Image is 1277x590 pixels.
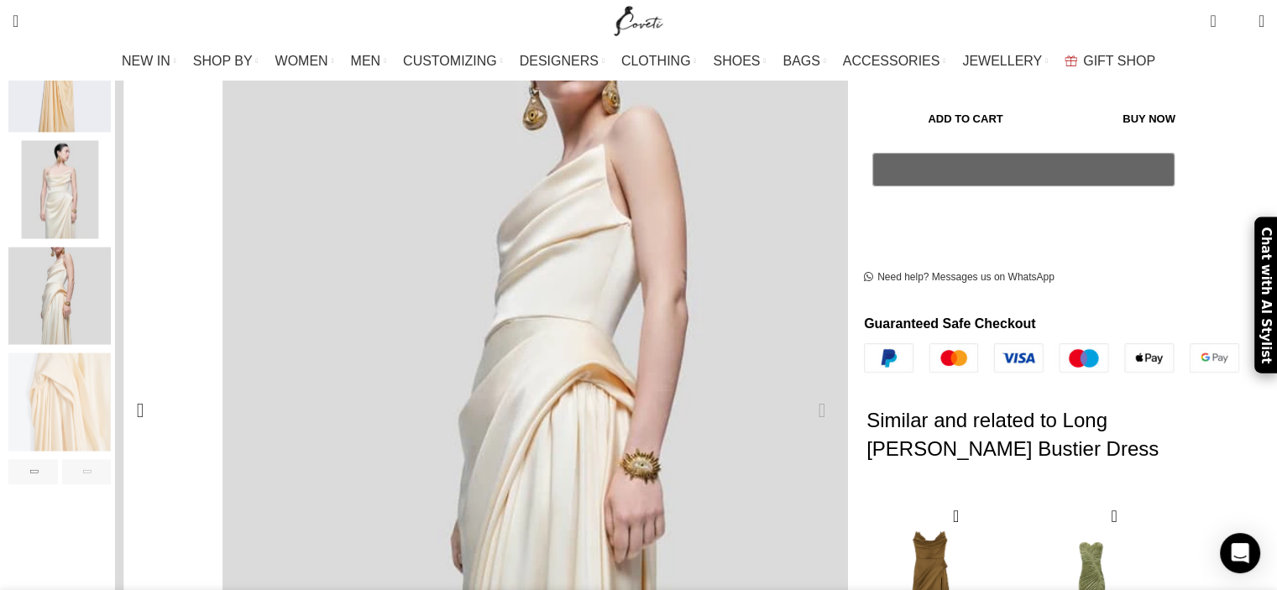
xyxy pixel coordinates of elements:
[864,316,1036,331] strong: Guaranteed Safe Checkout
[864,271,1055,285] a: Need help? Messages us on WhatsApp
[1233,17,1245,29] span: 0
[275,44,334,78] a: WOMEN
[8,353,111,452] img: Long Stoup Bustier Dress - Image 6
[8,247,111,353] div: 5 / 6
[843,44,946,78] a: ACCESSORIES
[843,53,940,69] span: ACCESSORIES
[403,53,497,69] span: CUSTOMIZING
[122,44,176,78] a: NEW IN
[8,247,111,345] img: Long Stoup Bustier Dress - Image 5
[351,44,386,78] a: MEN
[8,34,111,141] div: 3 / 6
[621,53,691,69] span: CLOTHING
[119,389,161,431] div: Previous slide
[962,53,1042,69] span: JEWELLERY
[1229,4,1246,38] div: My Wishlist
[864,343,1239,373] img: guaranteed-safe-checkout-bordered.j
[1220,533,1260,573] div: Open Intercom Messenger
[869,196,1178,237] iframe: Secure express checkout frame
[713,53,760,69] span: SHOES
[520,53,599,69] span: DESIGNERS
[351,53,381,69] span: MEN
[4,44,1273,78] div: Main navigation
[1067,102,1231,137] button: Buy now
[1065,44,1155,78] a: GIFT SHOP
[193,44,259,78] a: SHOP BY
[1083,53,1155,69] span: GIFT SHOP
[193,53,253,69] span: SHOP BY
[872,102,1059,137] button: Add to cart
[62,459,112,484] div: Next slide
[1201,4,1224,38] a: 0
[8,34,111,133] img: Schiaparelli gown
[801,389,843,431] div: Next slide
[122,53,170,69] span: NEW IN
[8,140,111,238] img: Schiaparelli designer
[520,44,604,78] a: DESIGNERS
[782,44,825,78] a: BAGS
[945,506,966,527] a: Quick view
[4,4,27,38] a: Search
[275,53,328,69] span: WOMEN
[1212,8,1224,21] span: 0
[962,44,1048,78] a: JEWELLERY
[8,140,111,247] div: 4 / 6
[8,353,111,460] div: 6 / 6
[1065,55,1077,66] img: GiftBag
[713,44,766,78] a: SHOES
[610,13,667,27] a: Site logo
[8,459,58,484] div: Previous slide
[872,154,1175,187] button: Pay with GPay
[403,44,503,78] a: CUSTOMIZING
[782,53,819,69] span: BAGS
[1104,506,1125,527] a: Quick view
[621,44,697,78] a: CLOTHING
[866,373,1242,497] h2: Similar and related to Long [PERSON_NAME] Bustier Dress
